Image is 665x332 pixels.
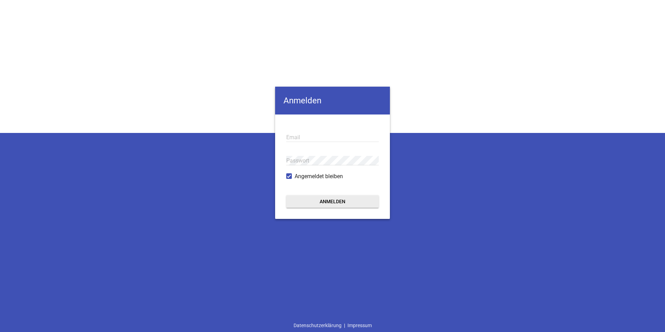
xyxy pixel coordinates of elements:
div: | [291,319,374,332]
button: Anmelden [286,195,379,208]
span: Angemeldet bleiben [295,172,343,181]
a: Impressum [345,319,374,332]
a: Datenschutzerklärung [291,319,344,332]
h4: Anmelden [275,87,390,114]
